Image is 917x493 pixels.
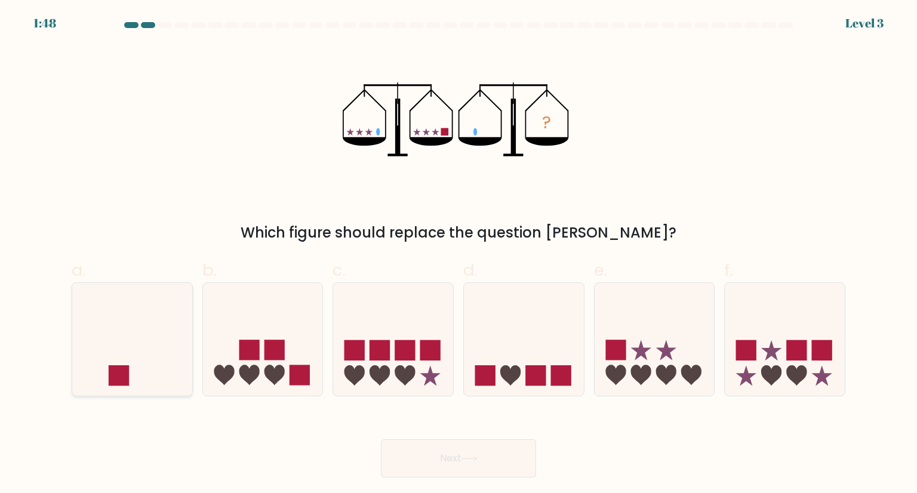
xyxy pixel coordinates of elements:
span: f. [724,258,733,282]
button: Next [381,439,536,477]
div: 1:48 [33,14,56,32]
span: a. [72,258,86,282]
span: d. [463,258,478,282]
div: Level 3 [845,14,884,32]
tspan: ? [542,110,551,134]
span: b. [202,258,217,282]
span: e. [594,258,607,282]
div: Which figure should replace the question [PERSON_NAME]? [79,222,838,244]
span: c. [333,258,346,282]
